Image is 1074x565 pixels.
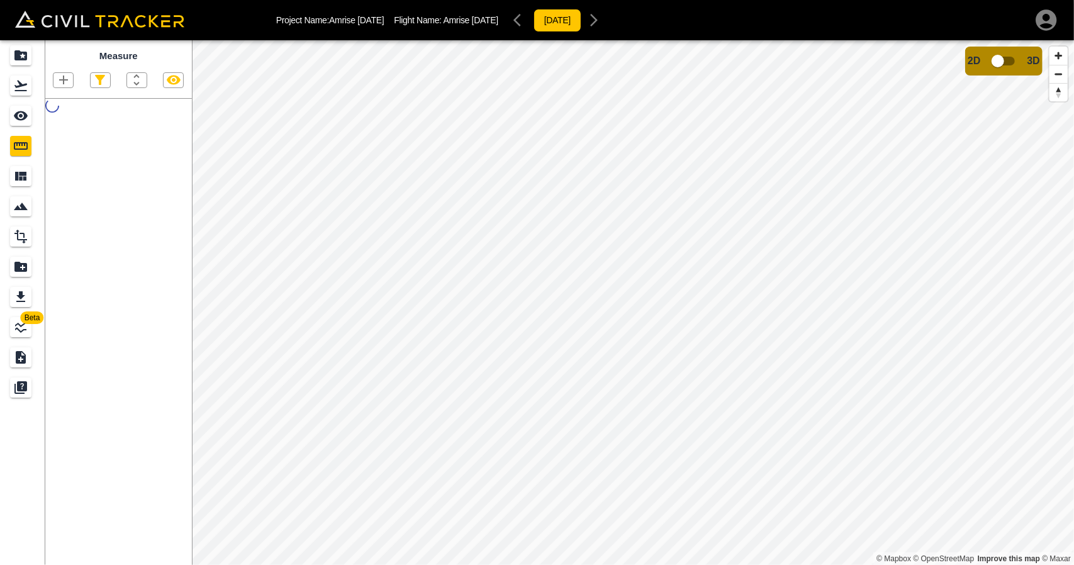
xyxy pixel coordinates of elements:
[192,40,1074,565] canvas: Map
[1027,55,1040,67] span: 3D
[1049,83,1068,101] button: Reset bearing to north
[1049,47,1068,65] button: Zoom in
[968,55,980,67] span: 2D
[15,11,184,28] img: Civil Tracker
[978,554,1040,563] a: Map feedback
[1042,554,1071,563] a: Maxar
[914,554,975,563] a: OpenStreetMap
[276,15,384,25] p: Project Name: Amrise [DATE]
[444,15,498,25] span: Amrise [DATE]
[876,554,911,563] a: Mapbox
[534,9,581,32] button: [DATE]
[1049,65,1068,83] button: Zoom out
[394,15,498,25] p: Flight Name:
